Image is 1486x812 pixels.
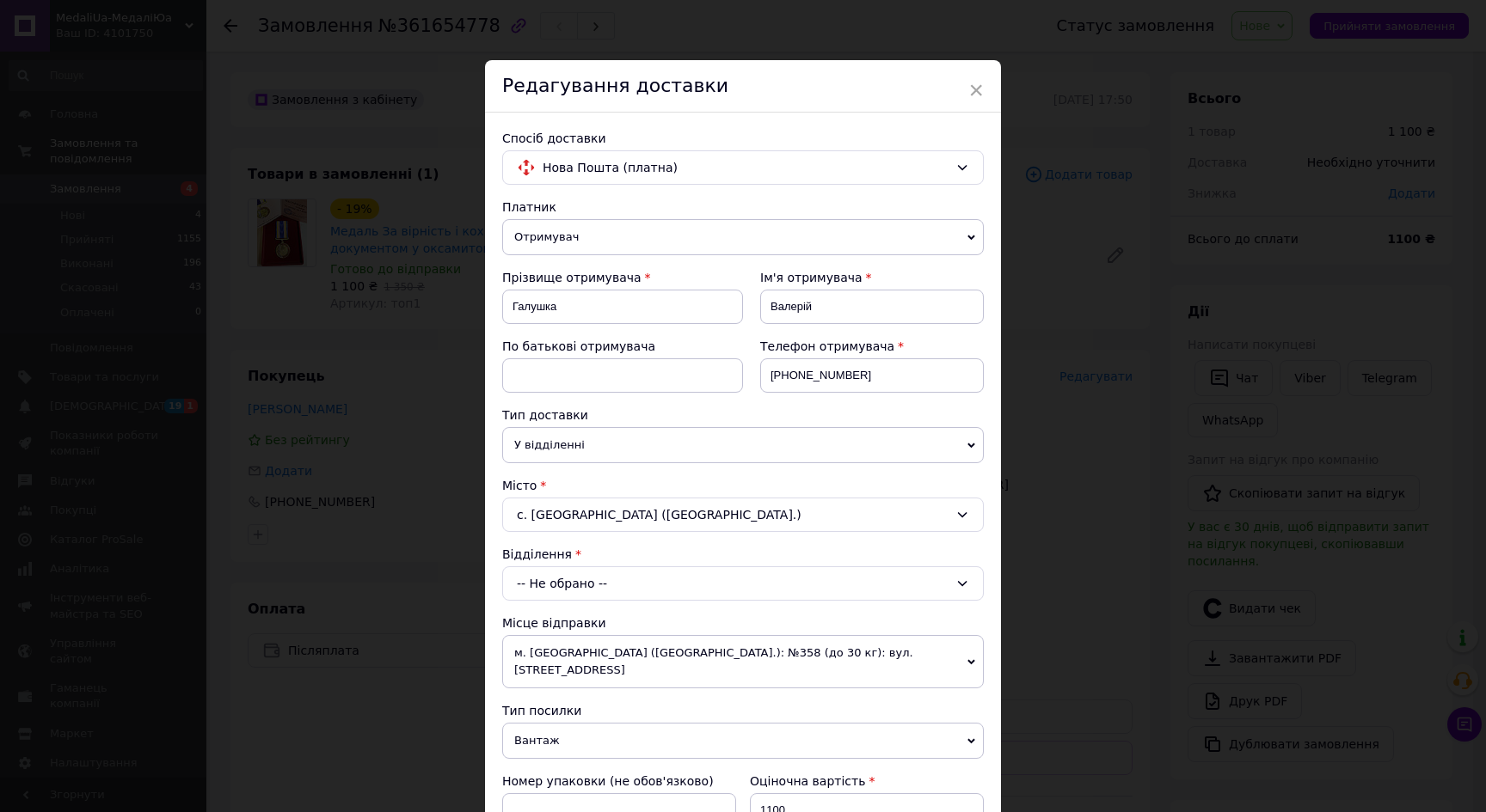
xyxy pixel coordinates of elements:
span: Платник [502,200,556,214]
div: Оціночна вартість [750,772,984,790]
span: Вантаж [502,723,984,759]
span: Прізвище отримувача [502,271,642,284]
span: Нова Пошта (платна) [543,158,949,177]
div: Спосіб доставки [502,130,984,147]
div: с. [GEOGRAPHIC_DATA] ([GEOGRAPHIC_DATA].) [502,498,984,532]
div: -- Не обрано -- [502,566,984,601]
span: Отримувач [502,219,984,255]
div: Номер упаковки (не обов'язково) [502,772,736,790]
span: Тип посилки [502,704,581,717]
span: Ім'я отримувача [760,271,863,284]
span: Телефон отримувача [760,339,894,353]
div: Редагування доставки [485,60,1001,113]
span: По батькові отримувача [502,339,655,353]
input: +380 [760,358,984,393]
div: Місто [502,477,984,494]
span: м. [GEOGRAPHIC_DATA] ([GEOGRAPHIC_DATA].): №358 (до 30 кг): вул. [STREET_ADDRESS] [502,635,984,688]
span: Тип доставки [502,408,588,422]
span: Місце відправки [502,616,606,630]
div: Відділення [502,546,984,563]
span: У відділенні [502,427,984,463]
span: × [968,76,984,105]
